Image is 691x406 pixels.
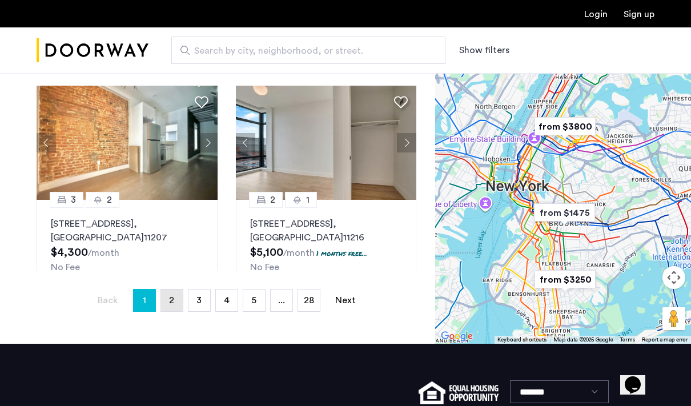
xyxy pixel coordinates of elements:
button: Next apartment [198,133,218,152]
span: Back [98,296,118,305]
span: $4,300 [51,247,88,258]
sub: /month [283,248,315,258]
img: equal-housing.png [419,381,498,404]
span: ... [278,296,285,305]
input: Apartment Search [171,37,445,64]
span: 3 [196,296,202,305]
span: 28 [304,296,314,305]
a: Next [334,290,357,311]
p: [STREET_ADDRESS] 11207 [51,217,203,244]
nav: Pagination [37,289,416,312]
a: Terms [620,336,635,344]
div: from $3800 [530,114,600,139]
span: Map data ©2025 Google [553,337,613,343]
span: 1 [143,291,146,309]
button: Drag Pegman onto the map to open Street View [662,307,685,330]
span: 4 [224,296,230,305]
button: Previous apartment [37,133,56,152]
span: No Fee [250,263,279,272]
button: Previous apartment [236,133,255,152]
span: 3 [71,193,76,207]
button: Map camera controls [662,266,685,289]
span: $5,100 [250,247,283,258]
a: 32[STREET_ADDRESS], [GEOGRAPHIC_DATA]11207No Fee [37,200,218,289]
button: Keyboard shortcuts [497,336,547,344]
button: Show or hide filters [459,43,509,57]
img: Google [438,329,476,344]
select: Language select [510,380,609,403]
a: Report a map error [642,336,688,344]
p: 1 months free... [316,248,367,258]
span: 2 [107,193,112,207]
span: 5 [251,296,256,305]
img: 2016_638515797163130743.jpeg [37,86,218,200]
a: Open this area in Google Maps (opens a new window) [438,329,476,344]
p: [STREET_ADDRESS] 11216 [250,217,403,244]
a: Cazamio Logo [37,29,148,72]
img: logo [37,29,148,72]
sub: /month [88,248,119,258]
a: 21[STREET_ADDRESS], [GEOGRAPHIC_DATA]112161 months free...No FeeNet Effective: $4,675.00 [236,200,417,303]
span: 1 [306,193,310,207]
span: No Fee [51,263,80,272]
img: 2016_638673975962267132.jpeg [236,86,417,200]
span: 2 [270,193,275,207]
iframe: chat widget [620,360,657,395]
button: Next apartment [397,133,416,152]
span: 2 [169,296,174,305]
span: Search by city, neighborhood, or street. [194,44,413,58]
div: from $3250 [530,267,600,292]
div: from $1475 [529,200,600,226]
a: Registration [624,10,654,19]
a: Login [584,10,608,19]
